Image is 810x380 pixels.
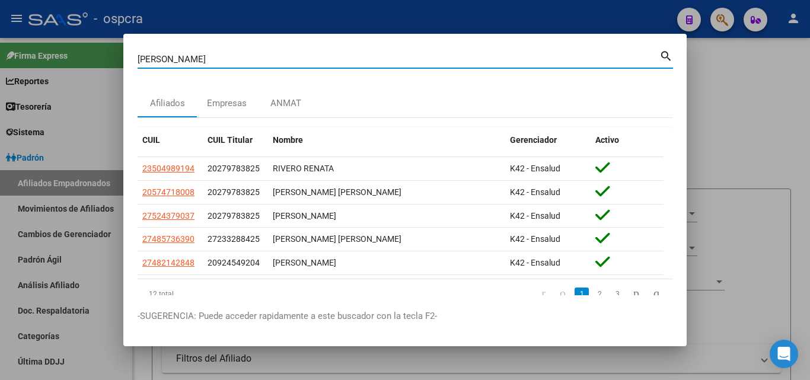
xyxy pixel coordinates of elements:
span: 20279783825 [208,211,260,221]
div: Afiliados [150,97,185,110]
span: K42 - Ensalud [510,211,560,221]
span: CUIL Titular [208,135,253,145]
div: Empresas [207,97,247,110]
a: go to first page [536,288,551,301]
div: [PERSON_NAME] [273,256,500,270]
span: 20924549204 [208,258,260,267]
span: Activo [595,135,619,145]
span: 23504989194 [142,164,194,173]
span: 27524379037 [142,211,194,221]
li: page 3 [608,284,626,304]
datatable-header-cell: Activo [591,127,664,153]
div: Open Intercom Messenger [770,340,798,368]
a: 2 [592,288,607,301]
span: CUIL [142,135,160,145]
a: go to last page [648,288,665,301]
span: 27485736390 [142,234,194,244]
div: [PERSON_NAME] [273,209,500,223]
span: 20279783825 [208,187,260,197]
datatable-header-cell: Nombre [268,127,505,153]
a: go to previous page [554,288,571,301]
span: 20279783825 [208,164,260,173]
span: K42 - Ensalud [510,234,560,244]
li: page 2 [591,284,608,304]
p: -SUGERENCIA: Puede acceder rapidamente a este buscador con la tecla F2- [138,309,672,323]
span: 27233288425 [208,234,260,244]
span: 27482142848 [142,258,194,267]
mat-icon: search [659,48,673,62]
datatable-header-cell: CUIL Titular [203,127,268,153]
div: [PERSON_NAME] [PERSON_NAME] [273,232,500,246]
div: 12 total [138,279,243,309]
div: RIVERO RENATA [273,162,500,175]
span: K42 - Ensalud [510,187,560,197]
div: [PERSON_NAME] [PERSON_NAME] [273,186,500,199]
span: Gerenciador [510,135,557,145]
li: page 1 [573,284,591,304]
a: 3 [610,288,624,301]
span: K42 - Ensalud [510,164,560,173]
datatable-header-cell: CUIL [138,127,203,153]
div: ANMAT [270,97,301,110]
span: K42 - Ensalud [510,258,560,267]
span: 20574718008 [142,187,194,197]
a: 1 [575,288,589,301]
a: go to next page [628,288,645,301]
span: Nombre [273,135,303,145]
datatable-header-cell: Gerenciador [505,127,591,153]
